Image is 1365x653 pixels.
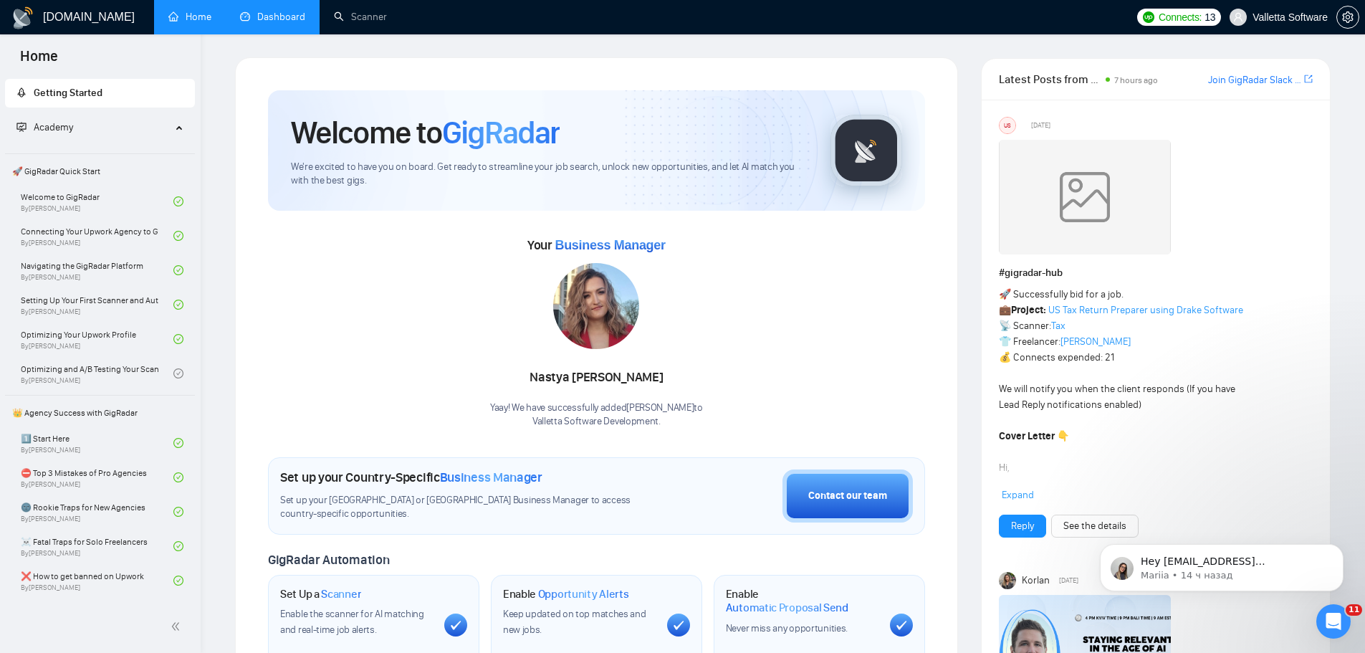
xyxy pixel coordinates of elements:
[280,470,542,485] h1: Set up your Country-Specific
[999,265,1313,281] h1: # gigradar-hub
[1143,11,1154,23] img: upwork-logo.png
[1063,518,1126,534] a: See the details
[21,462,173,493] a: ⛔ Top 3 Mistakes of Pro AgenciesBy[PERSON_NAME]
[1078,514,1365,614] iframe: Intercom notifications сообщение
[240,11,305,23] a: dashboardDashboard
[1051,515,1139,538] button: See the details
[173,507,183,517] span: check-circle
[1022,573,1050,588] span: Korlan
[999,140,1171,254] img: weqQh+iSagEgQAAAABJRU5ErkJggg==
[555,238,665,252] span: Business Manager
[1204,9,1215,25] span: 13
[321,587,361,601] span: Scanner
[6,157,193,186] span: 🚀 GigRadar Quick Start
[490,401,703,429] div: Yaay! We have successfully added [PERSON_NAME] to
[1060,335,1131,348] a: [PERSON_NAME]
[34,121,73,133] span: Academy
[726,587,878,615] h1: Enable
[21,496,173,528] a: 🌚 Rookie Traps for New AgenciesBy[PERSON_NAME]
[726,601,848,615] span: Automatic Proposal Send
[999,572,1016,589] img: Korlan
[21,427,173,459] a: 1️⃣ Start HereBy[PERSON_NAME]
[291,161,808,188] span: We're excited to have you on board. Get ready to streamline your job search, unlock new opportuni...
[442,113,560,152] span: GigRadar
[9,46,70,76] span: Home
[999,70,1101,88] span: Latest Posts from the GigRadar Community
[1159,9,1202,25] span: Connects:
[173,231,183,241] span: check-circle
[280,587,361,601] h1: Set Up a
[21,323,173,355] a: Optimizing Your Upwork ProfileBy[PERSON_NAME]
[16,121,73,133] span: Academy
[1337,11,1359,23] span: setting
[999,515,1046,538] button: Reply
[171,619,185,634] span: double-left
[173,196,183,206] span: check-circle
[173,300,183,310] span: check-circle
[173,438,183,448] span: check-circle
[1000,118,1015,133] div: US
[1304,73,1313,85] span: export
[1316,604,1351,639] iframe: Intercom live chat
[1114,75,1158,85] span: 7 hours ago
[1304,72,1313,86] a: export
[999,430,1069,442] strong: Cover Letter 👇
[16,87,27,97] span: rocket
[21,220,173,252] a: Connecting Your Upwork Agency to GigRadarBy[PERSON_NAME]
[1336,6,1359,29] button: setting
[1346,604,1362,616] span: 11
[1208,72,1301,88] a: Join GigRadar Slack Community
[782,470,913,523] button: Contact our team
[1336,11,1359,23] a: setting
[490,366,703,390] div: Nastya [PERSON_NAME]
[538,587,629,601] span: Opportunity Alerts
[1048,304,1243,316] a: US Tax Return Preparer using Drake Software
[1059,574,1078,587] span: [DATE]
[503,608,646,636] span: Keep updated on top matches and new jobs.
[830,115,902,186] img: gigradar-logo.png
[173,541,183,551] span: check-circle
[527,237,666,253] span: Your
[490,415,703,429] p: Valletta Software Development .
[21,565,173,596] a: ❌ How to get banned on UpworkBy[PERSON_NAME]
[1002,489,1034,501] span: Expand
[21,530,173,562] a: ☠️ Fatal Traps for Solo FreelancersBy[PERSON_NAME]
[280,608,424,636] span: Enable the scanner for AI matching and real-time job alerts.
[21,186,173,217] a: Welcome to GigRadarBy[PERSON_NAME]
[1031,119,1050,132] span: [DATE]
[280,494,660,521] span: Set up your [GEOGRAPHIC_DATA] or [GEOGRAPHIC_DATA] Business Manager to access country-specific op...
[173,576,183,586] span: check-circle
[173,265,183,275] span: check-circle
[34,87,102,99] span: Getting Started
[1011,518,1034,534] a: Reply
[11,6,34,29] img: logo
[291,113,560,152] h1: Welcome to
[173,368,183,378] span: check-circle
[21,289,173,320] a: Setting Up Your First Scanner and Auto-BidderBy[PERSON_NAME]
[173,472,183,482] span: check-circle
[5,79,195,108] li: Getting Started
[503,587,629,601] h1: Enable
[168,11,211,23] a: homeHome
[173,334,183,344] span: check-circle
[268,552,389,568] span: GigRadar Automation
[440,470,542,485] span: Business Manager
[6,399,193,427] span: 👑 Agency Success with GigRadar
[1233,12,1243,22] span: user
[808,488,887,504] div: Contact our team
[1051,320,1065,332] a: Tax
[726,622,848,634] span: Never miss any opportunities.
[1011,304,1046,316] strong: Project:
[21,254,173,286] a: Navigating the GigRadar PlatformBy[PERSON_NAME]
[16,122,27,132] span: fund-projection-screen
[21,358,173,389] a: Optimizing and A/B Testing Your Scanner for Better ResultsBy[PERSON_NAME]
[553,263,639,349] img: 1686180585495-117.jpg
[334,11,387,23] a: searchScanner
